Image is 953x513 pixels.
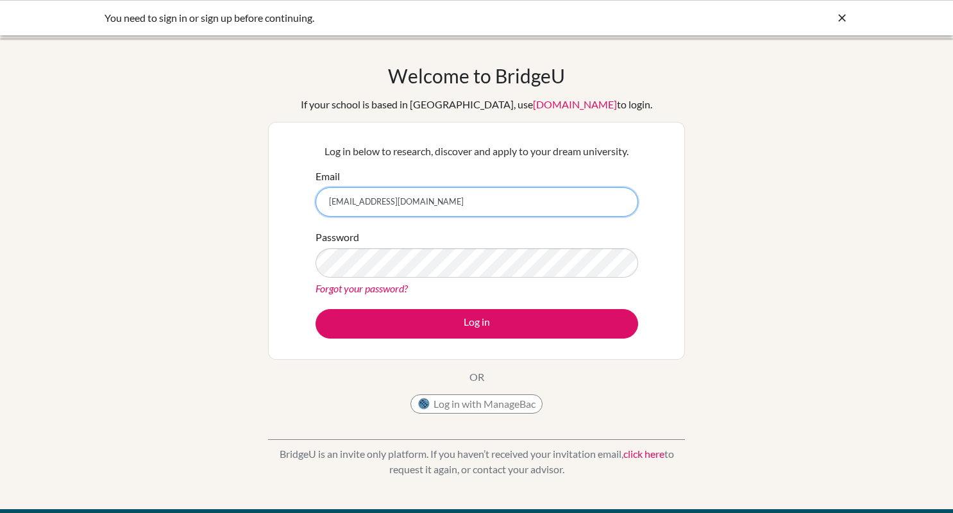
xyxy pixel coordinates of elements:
[316,144,638,159] p: Log in below to research, discover and apply to your dream university.
[316,282,408,294] a: Forgot your password?
[301,97,652,112] div: If your school is based in [GEOGRAPHIC_DATA], use to login.
[316,169,340,184] label: Email
[105,10,656,26] div: You need to sign in or sign up before continuing.
[623,448,664,460] a: click here
[316,230,359,245] label: Password
[469,369,484,385] p: OR
[268,446,685,477] p: BridgeU is an invite only platform. If you haven’t received your invitation email, to request it ...
[410,394,543,414] button: Log in with ManageBac
[316,309,638,339] button: Log in
[533,98,617,110] a: [DOMAIN_NAME]
[388,64,565,87] h1: Welcome to BridgeU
